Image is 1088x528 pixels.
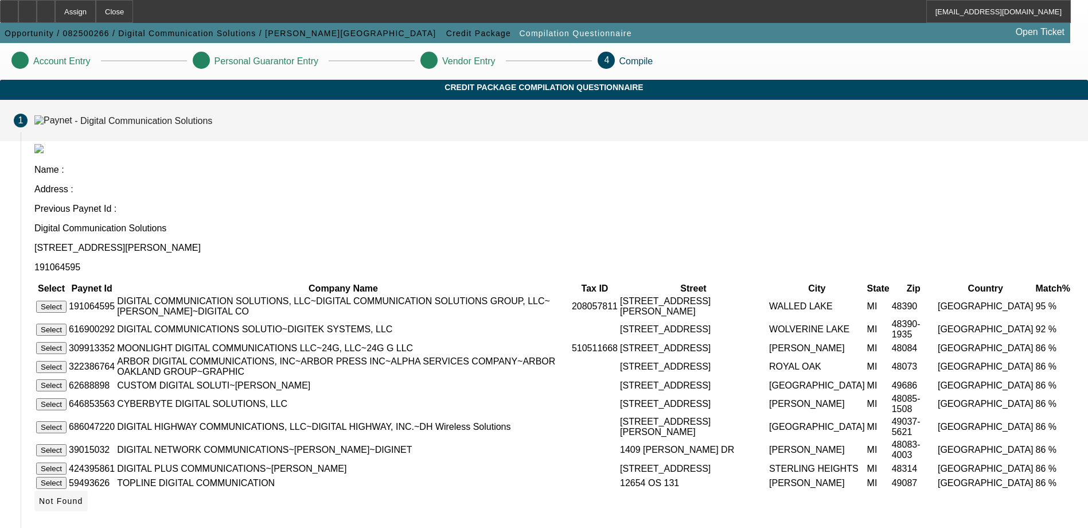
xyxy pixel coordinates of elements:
[937,341,1034,355] td: [GEOGRAPHIC_DATA]
[1035,341,1071,355] td: 86 %
[1035,416,1071,438] td: 86 %
[619,341,767,355] td: [STREET_ADDRESS]
[867,476,890,490] td: MI
[769,439,865,461] td: [PERSON_NAME]
[34,204,1074,214] p: Previous Paynet Id :
[937,283,1034,294] th: Country
[75,115,212,125] div: - Digital Communication Solutions
[116,296,570,317] td: DIGITAL COMMUNICATION SOLUTIONS, LLC~DIGITAL COMMUNICATION SOLUTIONS GROUP, LLC~[PERSON_NAME]~DIG...
[891,283,936,294] th: Zip
[867,356,890,378] td: MI
[34,144,44,153] img: paynet_logo.jpg
[891,296,936,317] td: 48390
[867,341,890,355] td: MI
[36,444,67,456] button: Select
[1035,439,1071,461] td: 86 %
[68,283,115,294] th: Paynet Id
[619,439,767,461] td: 1409 [PERSON_NAME] DR
[68,379,115,392] td: 62688898
[36,283,67,294] th: Select
[68,416,115,438] td: 686047220
[68,462,115,475] td: 424395861
[867,296,890,317] td: MI
[937,393,1034,415] td: [GEOGRAPHIC_DATA]
[34,165,1074,175] p: Name :
[867,439,890,461] td: MI
[867,379,890,392] td: MI
[34,223,1074,234] p: Digital Communication Solutions
[1035,283,1071,294] th: Match%
[116,462,570,475] td: DIGITAL PLUS COMMUNICATIONS~[PERSON_NAME]
[619,296,767,317] td: [STREET_ADDRESS][PERSON_NAME]
[619,283,767,294] th: Street
[619,416,767,438] td: [STREET_ADDRESS][PERSON_NAME]
[5,29,436,38] span: Opportunity / 082500266 / Digital Communication Solutions / [PERSON_NAME][GEOGRAPHIC_DATA]
[442,56,496,67] p: Vendor Entry
[937,439,1034,461] td: [GEOGRAPHIC_DATA]
[891,462,936,475] td: 48314
[571,296,618,317] td: 208057811
[769,393,865,415] td: [PERSON_NAME]
[36,421,67,433] button: Select
[769,319,865,340] td: WOLVERINE LAKE
[36,324,67,336] button: Select
[36,342,67,354] button: Select
[605,55,610,65] span: 4
[34,184,1074,195] p: Address :
[34,491,88,511] button: Not Found
[1035,393,1071,415] td: 86 %
[769,462,865,475] td: STERLING HEIGHTS
[68,439,115,461] td: 39015032
[619,56,653,67] p: Compile
[891,341,936,355] td: 48084
[116,319,570,340] td: DIGITAL COMMUNICATIONS SOLUTIO~DIGITEK SYSTEMS, LLC
[571,283,618,294] th: Tax ID
[1035,356,1071,378] td: 86 %
[769,283,865,294] th: City
[36,477,67,489] button: Select
[446,29,511,38] span: Credit Package
[68,356,115,378] td: 322386764
[68,341,115,355] td: 309913352
[116,416,570,438] td: DIGITAL HIGHWAY COMMUNICATIONS, LLC~DIGITAL HIGHWAY, INC.~DH Wireless Solutions
[116,393,570,415] td: CYBERBYTE DIGITAL SOLUTIONS, LLC
[1011,22,1069,42] a: Open Ticket
[18,115,24,126] span: 1
[1035,319,1071,340] td: 92 %
[1035,379,1071,392] td: 86 %
[68,319,115,340] td: 616900292
[619,356,767,378] td: [STREET_ADDRESS]
[619,476,767,490] td: 12654 OS 131
[937,296,1034,317] td: [GEOGRAPHIC_DATA]
[519,29,631,38] span: Compilation Questionnaire
[769,416,865,438] td: [GEOGRAPHIC_DATA]
[116,439,570,461] td: DIGITAL NETWORK COMMUNICATIONS~[PERSON_NAME]~DIGINET
[1035,296,1071,317] td: 95 %
[769,296,865,317] td: WALLED LAKE
[867,416,890,438] td: MI
[769,341,865,355] td: [PERSON_NAME]
[68,393,115,415] td: 646853563
[891,476,936,490] td: 49087
[891,393,936,415] td: 48085-1508
[116,379,570,392] td: CUSTOM DIGITAL SOLUTI~[PERSON_NAME]
[39,496,83,506] span: Not Found
[36,379,67,391] button: Select
[619,462,767,475] td: [STREET_ADDRESS]
[769,379,865,392] td: [GEOGRAPHIC_DATA]
[937,416,1034,438] td: [GEOGRAPHIC_DATA]
[34,262,1074,273] p: 191064595
[619,379,767,392] td: [STREET_ADDRESS]
[769,356,865,378] td: ROYAL OAK
[937,379,1034,392] td: [GEOGRAPHIC_DATA]
[33,56,91,67] p: Account Entry
[34,115,72,126] img: Paynet
[36,463,67,475] button: Select
[68,296,115,317] td: 191064595
[891,356,936,378] td: 48073
[215,56,318,67] p: Personal Guarantor Entry
[891,319,936,340] td: 48390-1935
[891,416,936,438] td: 49037-5621
[1035,462,1071,475] td: 86 %
[619,319,767,340] td: [STREET_ADDRESS]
